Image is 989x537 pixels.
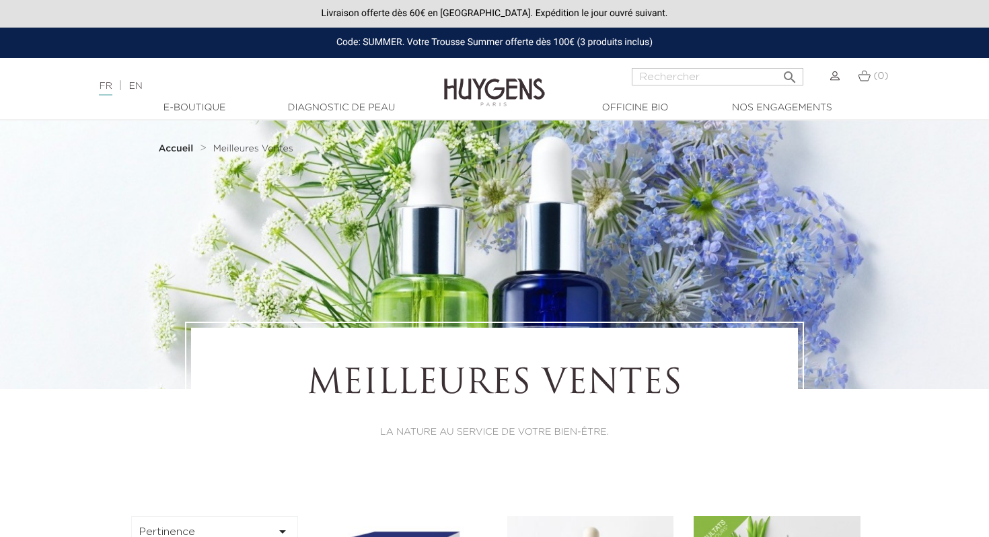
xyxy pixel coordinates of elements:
[715,101,849,115] a: Nos engagements
[228,365,761,405] h1: Meilleures Ventes
[127,101,262,115] a: E-Boutique
[213,143,293,154] a: Meilleures Ventes
[213,144,293,153] span: Meilleures Ventes
[129,81,142,91] a: EN
[782,65,798,81] i: 
[92,78,402,94] div: |
[159,143,196,154] a: Accueil
[568,101,702,115] a: Officine Bio
[778,64,802,82] button: 
[159,144,194,153] strong: Accueil
[274,101,408,115] a: Diagnostic de peau
[99,81,112,96] a: FR
[444,57,545,108] img: Huygens
[632,68,803,85] input: Rechercher
[228,425,761,439] p: LA NATURE AU SERVICE DE VOTRE BIEN-ÊTRE.
[873,71,888,81] span: (0)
